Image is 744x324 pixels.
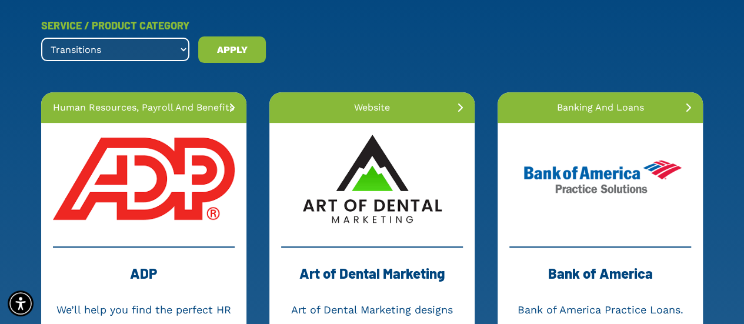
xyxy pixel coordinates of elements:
div: Bank of America [509,259,691,299]
div: Accessibility Menu [8,290,34,316]
span: APPLY [217,41,248,59]
div: SERVICE / PRODUCT CATEGORY [41,15,189,36]
div: Art of Dental Marketing [281,259,463,299]
div: ADP [53,259,235,299]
